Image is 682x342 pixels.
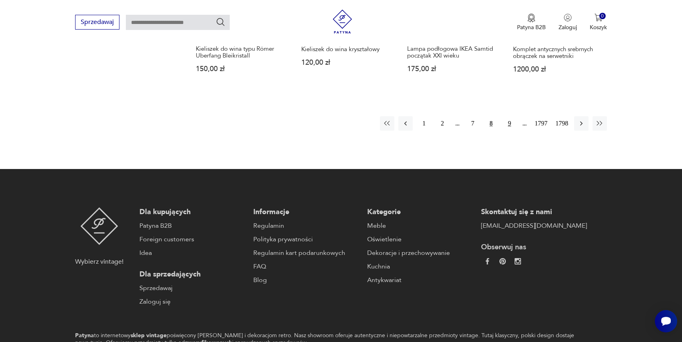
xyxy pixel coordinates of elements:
[559,14,577,31] button: Zaloguj
[139,283,245,293] a: Sprzedawaj
[517,14,546,31] button: Patyna B2B
[253,275,359,285] a: Blog
[131,332,167,339] strong: sklep vintage
[595,14,602,22] img: Ikona koszyka
[367,248,473,258] a: Dekoracje i przechowywanie
[301,59,392,66] p: 120,00 zł
[590,24,607,31] p: Koszyk
[75,15,119,30] button: Sprzedawaj
[599,13,606,20] div: 0
[407,46,498,59] h3: Lampa podłogowa IKEA Samtid początak XXI wieku
[253,262,359,271] a: FAQ
[253,248,359,258] a: Regulamin kart podarunkowych
[367,262,473,271] a: Kuchnia
[139,297,245,306] a: Zaloguj się
[216,17,225,27] button: Szukaj
[253,207,359,217] p: Informacje
[435,116,449,131] button: 2
[196,46,286,59] h3: Kieliszek do wina typu Römer Uberfang Bleikristall
[465,116,480,131] button: 7
[139,235,245,244] a: Foreign customers
[75,257,123,266] p: Wybierz vintage!
[590,14,607,31] button: 0Koszyk
[367,207,473,217] p: Kategorie
[655,310,677,332] iframe: Smartsupp widget button
[139,248,245,258] a: Idea
[484,258,491,264] img: da9060093f698e4c3cedc1453eec5031.webp
[407,66,498,72] p: 175,00 zł
[139,207,245,217] p: Dla kupujących
[330,10,354,34] img: Patyna - sklep z meblami i dekoracjami vintage
[417,116,431,131] button: 1
[553,116,570,131] button: 1798
[513,46,604,60] h3: Komplet antycznych srebrnych obrączek na serwetniki
[253,235,359,244] a: Polityka prywatności
[513,66,604,73] p: 1200,00 zł
[139,221,245,231] a: Patyna B2B
[481,207,587,217] p: Skontaktuj się z nami
[196,66,286,72] p: 150,00 zł
[499,258,506,264] img: 37d27d81a828e637adc9f9cb2e3d3a8a.webp
[481,221,587,231] a: [EMAIL_ADDRESS][DOMAIN_NAME]
[75,20,119,26] a: Sprzedawaj
[559,24,577,31] p: Zaloguj
[564,14,572,22] img: Ikonka użytkownika
[517,24,546,31] p: Patyna B2B
[502,116,517,131] button: 9
[515,258,521,264] img: c2fd9cf7f39615d9d6839a72ae8e59e5.webp
[527,14,535,22] img: Ikona medalu
[517,14,546,31] a: Ikona medaluPatyna B2B
[533,116,549,131] button: 1797
[75,332,94,339] strong: Patyna
[301,46,392,53] h3: Kieliszek do wina kryształowy
[253,221,359,231] a: Regulamin
[484,116,498,131] button: 8
[367,275,473,285] a: Antykwariat
[481,243,587,252] p: Obserwuj nas
[367,221,473,231] a: Meble
[367,235,473,244] a: Oświetlenie
[80,207,118,245] img: Patyna - sklep z meblami i dekoracjami vintage
[139,270,245,279] p: Dla sprzedających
